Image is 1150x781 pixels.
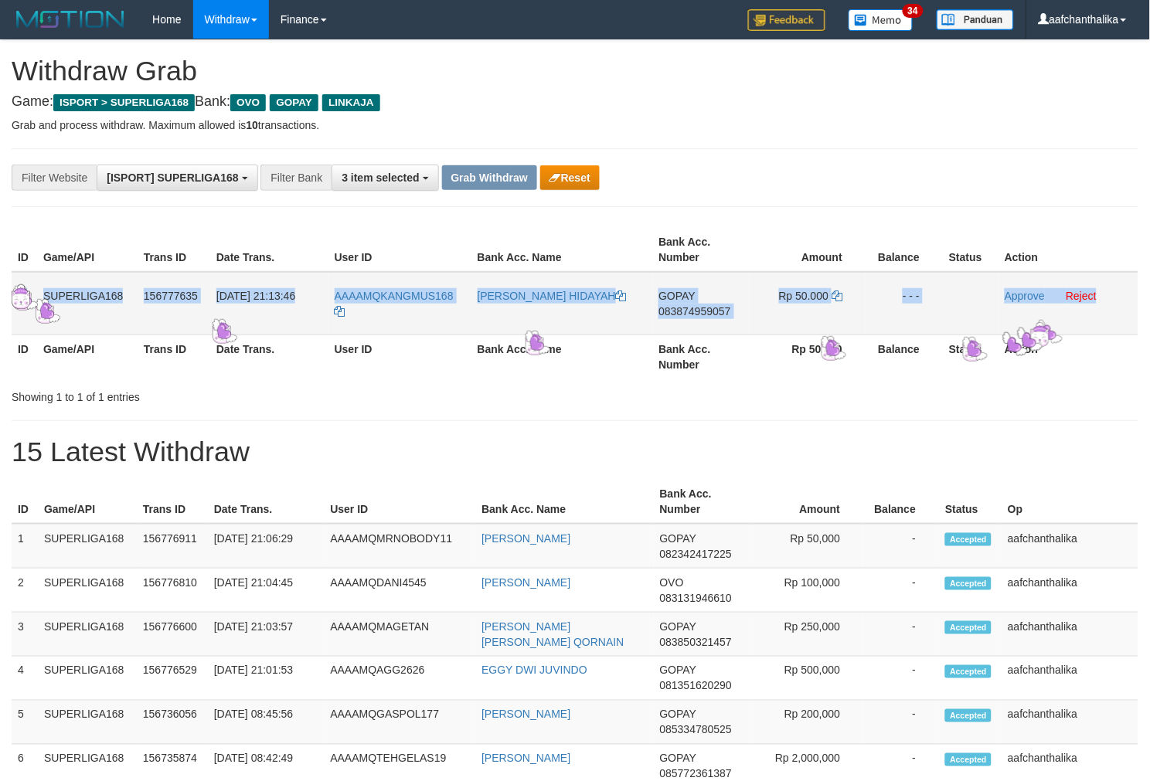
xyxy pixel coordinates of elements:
td: - [863,569,939,613]
th: User ID [324,480,475,524]
td: Rp 100,000 [750,569,864,613]
td: - [863,613,939,657]
th: Rp 50.000 [750,334,866,379]
th: Bank Acc. Number [654,480,750,524]
td: 1 [12,524,38,569]
a: AAAAMQKANGMUS168 [335,290,454,317]
th: Op [1002,480,1138,524]
td: aafchanthalika [1002,613,1138,657]
td: 156736056 [137,701,208,745]
th: Amount [750,228,866,272]
span: Copy 082342417225 to clipboard [660,548,732,560]
div: Filter Website [12,165,97,191]
th: Bank Acc. Number [652,334,750,379]
button: [ISPORT] SUPERLIGA168 [97,165,257,191]
th: ID [12,480,38,524]
td: [DATE] 21:04:45 [208,569,325,613]
th: User ID [328,228,471,272]
td: [DATE] 21:03:57 [208,613,325,657]
th: Trans ID [137,480,208,524]
td: SUPERLIGA168 [38,569,137,613]
td: AAAAMQMRNOBODY11 [324,524,475,569]
td: 2 [12,569,38,613]
td: [DATE] 21:01:53 [208,657,325,701]
span: GOPAY [660,708,696,721]
a: [PERSON_NAME] HIDAYAH [478,290,627,302]
td: Rp 250,000 [750,613,864,657]
th: Balance [863,480,939,524]
span: OVO [660,576,684,589]
td: 156776529 [137,657,208,701]
td: aafchanthalika [1002,657,1138,701]
td: 156776911 [137,524,208,569]
a: [PERSON_NAME] [481,708,570,721]
td: - [863,701,939,745]
td: SUPERLIGA168 [38,524,137,569]
a: [PERSON_NAME] [481,752,570,765]
span: Copy 085772361387 to clipboard [660,768,732,780]
th: Amount [750,480,864,524]
a: [PERSON_NAME] [PERSON_NAME] QORNAIN [481,620,624,648]
td: AAAAMQDANI4545 [324,569,475,613]
img: Feedback.jpg [748,9,825,31]
th: Bank Acc. Number [652,228,750,272]
button: Reset [540,165,600,190]
td: aafchanthalika [1002,569,1138,613]
span: Copy 083874959057 to clipboard [658,305,730,317]
span: Accepted [945,621,992,634]
a: Reject [1067,290,1097,302]
th: Game/API [37,228,138,272]
a: EGGY DWI JUVINDO [481,664,587,677]
td: SUPERLIGA168 [38,701,137,745]
span: 3 item selected [342,171,419,184]
a: [PERSON_NAME] [481,532,570,545]
td: - - - [866,272,943,335]
td: SUPERLIGA168 [37,272,138,335]
th: Date Trans. [210,334,328,379]
th: Bank Acc. Name [475,480,653,524]
td: [DATE] 08:45:56 [208,701,325,745]
td: Rp 500,000 [750,657,864,701]
strong: 10 [246,119,258,131]
td: AAAAMQGASPOL177 [324,701,475,745]
span: Rp 50.000 [779,290,829,302]
span: Accepted [945,665,992,678]
span: GOPAY [660,664,696,677]
div: Showing 1 to 1 of 1 entries [12,383,468,405]
td: Rp 200,000 [750,701,864,745]
td: - [863,524,939,569]
span: Copy 081351620290 to clipboard [660,680,732,692]
th: Date Trans. [210,228,328,272]
span: ISPORT > SUPERLIGA168 [53,94,195,111]
th: Trans ID [138,334,210,379]
th: Date Trans. [208,480,325,524]
th: Bank Acc. Name [471,228,653,272]
th: Status [943,334,999,379]
th: ID [12,228,37,272]
th: Bank Acc. Name [471,334,653,379]
td: [DATE] 21:06:29 [208,524,325,569]
td: 3 [12,613,38,657]
th: ID [12,334,37,379]
span: LINKAJA [322,94,380,111]
span: GOPAY [660,752,696,765]
span: Copy 083850321457 to clipboard [660,636,732,648]
th: User ID [328,334,471,379]
th: Action [999,334,1138,379]
th: Status [943,228,999,272]
td: SUPERLIGA168 [38,657,137,701]
td: AAAAMQAGG2626 [324,657,475,701]
td: 156776600 [137,613,208,657]
span: AAAAMQKANGMUS168 [335,290,454,302]
th: Trans ID [138,228,210,272]
button: 3 item selected [332,165,438,191]
span: GOPAY [660,620,696,633]
th: Status [939,480,1002,524]
span: OVO [230,94,266,111]
span: 156777635 [144,290,198,302]
a: Copy 50000 to clipboard [832,290,842,302]
h1: Withdraw Grab [12,56,1138,87]
th: Game/API [38,480,137,524]
div: Filter Bank [260,165,332,191]
td: 4 [12,657,38,701]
